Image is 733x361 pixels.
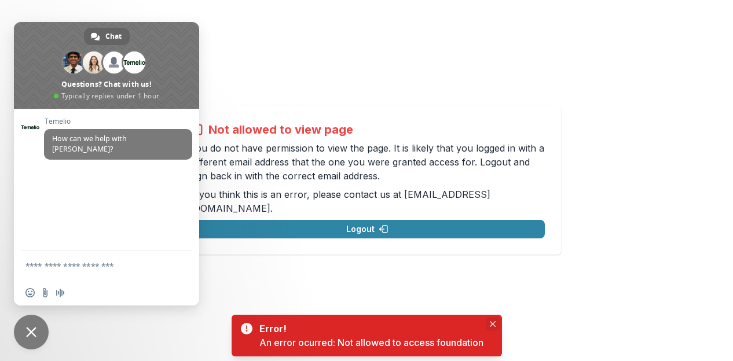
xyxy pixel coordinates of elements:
span: Send a file [41,288,50,297]
span: How can we help with [PERSON_NAME]? [52,134,127,154]
div: Chat [84,28,130,45]
div: Error! [259,322,479,336]
p: If you think this is an error, please contact us at . [190,187,545,215]
button: Close [486,317,500,331]
div: An error ocurred: Not allowed to access foundation [259,336,483,349]
div: Close chat [14,315,49,349]
p: You do not have permission to view the page. It is likely that you logged in with a different ema... [190,141,545,183]
textarea: Compose your message... [25,261,162,271]
span: Temelio [44,117,192,126]
span: Chat [105,28,122,45]
span: Insert an emoji [25,288,35,297]
span: Audio message [56,288,65,297]
button: Logout [190,220,545,238]
h2: Not allowed to view page [208,123,353,137]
